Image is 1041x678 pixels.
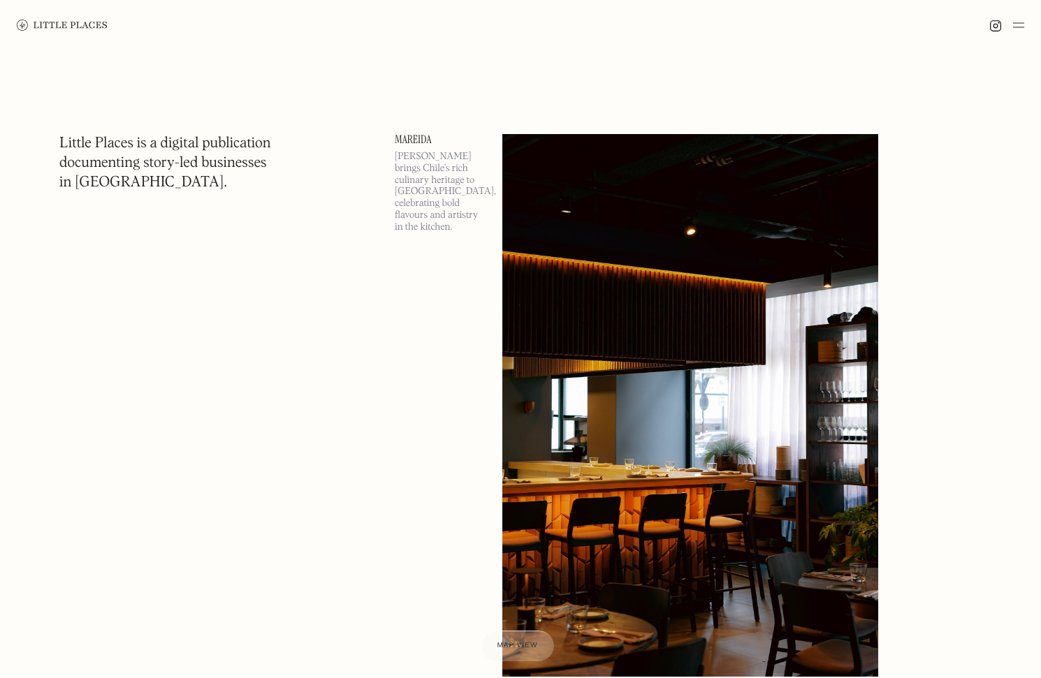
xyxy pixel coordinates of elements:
a: Mareida [395,134,486,145]
h1: Little Places is a digital publication documenting story-led businesses in [GEOGRAPHIC_DATA]. [59,134,271,193]
a: Map view [481,631,555,661]
p: [PERSON_NAME] brings Chile’s rich culinary heritage to [GEOGRAPHIC_DATA], celebrating bold flavou... [395,151,486,233]
img: Mareida [502,134,878,677]
span: Map view [497,642,538,649]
